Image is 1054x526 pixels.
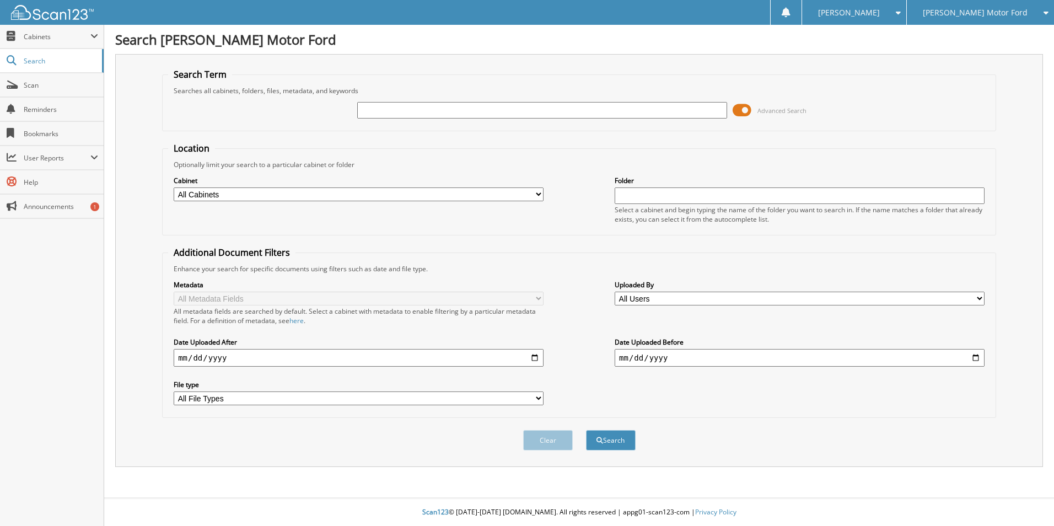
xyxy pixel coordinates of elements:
[24,32,90,41] span: Cabinets
[24,202,98,211] span: Announcements
[174,176,544,185] label: Cabinet
[174,280,544,289] label: Metadata
[24,105,98,114] span: Reminders
[24,129,98,138] span: Bookmarks
[174,380,544,389] label: File type
[523,430,573,450] button: Clear
[615,349,985,367] input: end
[174,349,544,367] input: start
[24,178,98,187] span: Help
[168,86,990,95] div: Searches all cabinets, folders, files, metadata, and keywords
[174,337,544,347] label: Date Uploaded After
[11,5,94,20] img: scan123-logo-white.svg
[757,106,806,115] span: Advanced Search
[695,507,736,517] a: Privacy Policy
[168,160,990,169] div: Optionally limit your search to a particular cabinet or folder
[923,9,1028,16] span: [PERSON_NAME] Motor Ford
[615,337,985,347] label: Date Uploaded Before
[586,430,636,450] button: Search
[615,205,985,224] div: Select a cabinet and begin typing the name of the folder you want to search in. If the name match...
[24,56,96,66] span: Search
[115,30,1043,49] h1: Search [PERSON_NAME] Motor Ford
[24,153,90,163] span: User Reports
[90,202,99,211] div: 1
[174,307,544,325] div: All metadata fields are searched by default. Select a cabinet with metadata to enable filtering b...
[615,280,985,289] label: Uploaded By
[168,142,215,154] legend: Location
[615,176,985,185] label: Folder
[104,499,1054,526] div: © [DATE]-[DATE] [DOMAIN_NAME]. All rights reserved | appg01-scan123-com |
[168,264,990,273] div: Enhance your search for specific documents using filters such as date and file type.
[818,9,880,16] span: [PERSON_NAME]
[422,507,449,517] span: Scan123
[24,80,98,90] span: Scan
[289,316,304,325] a: here
[168,68,232,80] legend: Search Term
[999,473,1054,526] iframe: Chat Widget
[168,246,295,259] legend: Additional Document Filters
